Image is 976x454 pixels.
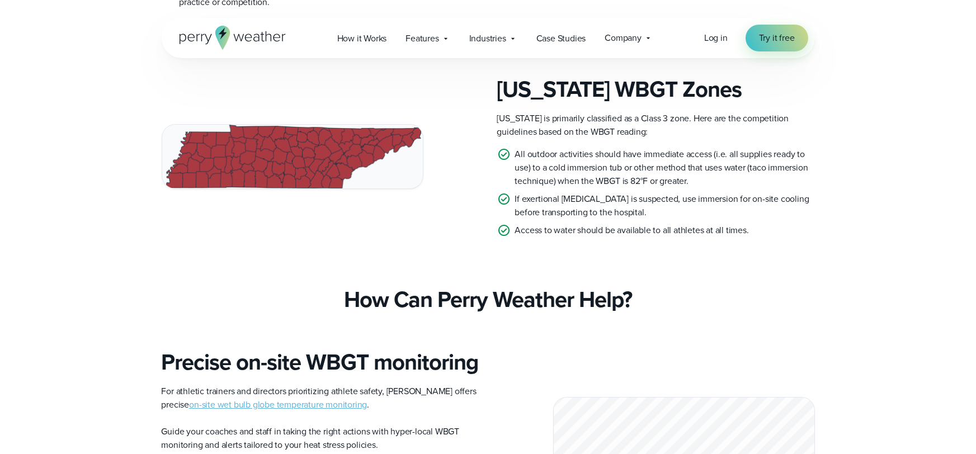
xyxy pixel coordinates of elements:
span: Try it free [759,31,795,45]
a: Log in [704,31,728,45]
span: Features [406,32,439,45]
p: For athletic trainers and directors prioritizing athlete safety, [PERSON_NAME] offers precise . [162,385,479,412]
a: on-site wet bulb globe temperature monitoring [189,398,367,411]
p: Access to water should be available to all athletes at all times. [515,224,749,237]
a: How it Works [328,27,397,50]
span: Industries [469,32,506,45]
span: Log in [704,31,728,44]
span: Case Studies [536,32,586,45]
p: If exertional [MEDICAL_DATA] is suspected, use immersion for on-site cooling before transporting ... [515,192,815,219]
p: [US_STATE] is primarily classified as a Class 3 zone. Here are the competition guidelines based o... [497,112,815,139]
h3: [US_STATE] WBGT Zones [497,76,815,103]
a: Try it free [746,25,808,51]
span: Guide your coaches and staff in taking the right actions with hyper-local WBGT monitoring and ale... [162,425,459,451]
span: Company [605,31,642,45]
span: How it Works [337,32,387,45]
img: Tennessee WBGT Zones [162,125,423,189]
a: Case Studies [527,27,596,50]
p: All outdoor activities should have immediate access (i.e. all supplies ready to use) to a cold im... [515,148,815,188]
h3: Precise on-site WBGT monitoring [162,349,479,376]
h3: How Can Perry Weather Help? [344,286,632,313]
